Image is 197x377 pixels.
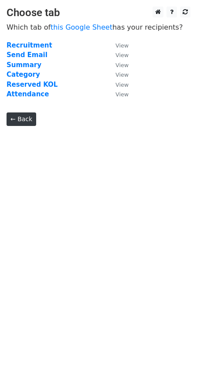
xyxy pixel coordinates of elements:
[7,51,48,59] a: Send Email
[153,335,197,377] iframe: Chat Widget
[107,41,129,49] a: View
[115,52,129,58] small: View
[107,81,129,88] a: View
[7,7,190,19] h3: Choose tab
[107,71,129,78] a: View
[115,42,129,49] small: View
[51,23,112,31] a: this Google Sheet
[7,23,190,32] p: Which tab of has your recipients?
[7,41,52,49] a: Recruitment
[7,81,58,88] a: Reserved KOL
[107,90,129,98] a: View
[115,62,129,68] small: View
[7,71,40,78] a: Category
[107,61,129,69] a: View
[7,112,36,126] a: ← Back
[7,90,49,98] a: Attendance
[115,91,129,98] small: View
[7,61,41,69] a: Summary
[115,82,129,88] small: View
[115,71,129,78] small: View
[107,51,129,59] a: View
